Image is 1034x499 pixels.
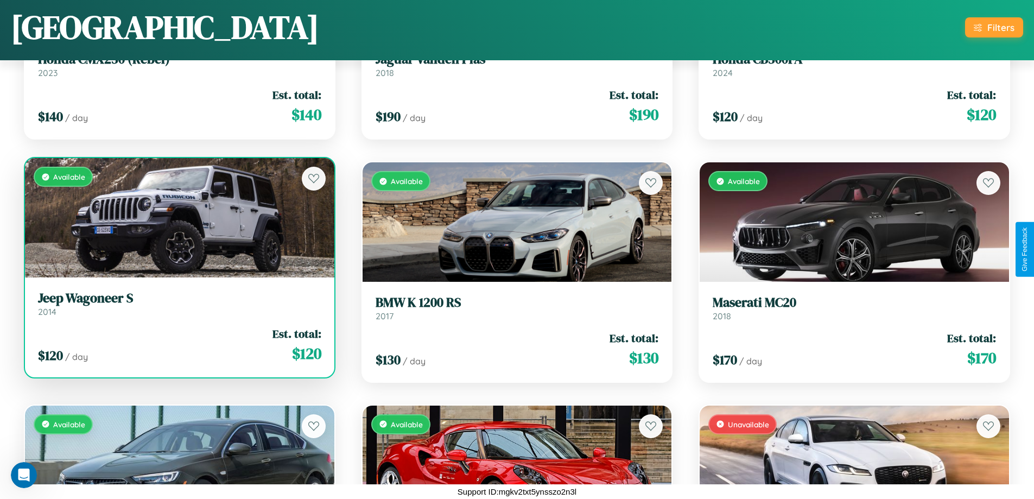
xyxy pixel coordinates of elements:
[610,330,658,346] span: Est. total:
[728,420,769,429] span: Unavailable
[713,295,996,311] h3: Maserati MC20
[947,87,996,103] span: Est. total:
[376,295,659,311] h3: BMW K 1200 RS
[629,104,658,125] span: $ 190
[713,108,738,125] span: $ 120
[629,347,658,369] span: $ 130
[53,172,85,181] span: Available
[1021,228,1029,271] div: Give Feedback
[458,484,576,499] p: Support ID: mgkv2txt5ynsszo2n3l
[38,52,321,78] a: Honda CMX250 (Rebel)2023
[965,17,1023,37] button: Filters
[376,295,659,321] a: BMW K 1200 RS2017
[391,420,423,429] span: Available
[376,351,401,369] span: $ 130
[713,295,996,321] a: Maserati MC202018
[38,290,321,306] h3: Jeep Wagoneer S
[291,104,321,125] span: $ 140
[38,108,63,125] span: $ 140
[713,52,996,78] a: Honda CB500FA2024
[967,347,996,369] span: $ 170
[713,311,731,321] span: 2018
[987,22,1014,33] div: Filters
[65,112,88,123] span: / day
[739,356,762,367] span: / day
[11,462,37,488] iframe: Intercom live chat
[272,326,321,342] span: Est. total:
[376,311,394,321] span: 2017
[947,330,996,346] span: Est. total:
[376,67,394,78] span: 2018
[38,306,56,317] span: 2014
[38,290,321,317] a: Jeep Wagoneer S2014
[376,108,401,125] span: $ 190
[391,176,423,186] span: Available
[713,351,737,369] span: $ 170
[38,67,58,78] span: 2023
[292,343,321,364] span: $ 120
[403,356,426,367] span: / day
[967,104,996,125] span: $ 120
[11,5,319,49] h1: [GEOGRAPHIC_DATA]
[713,67,733,78] span: 2024
[728,176,760,186] span: Available
[376,52,659,78] a: Jaguar Vanden Plas2018
[53,420,85,429] span: Available
[38,346,63,364] span: $ 120
[272,87,321,103] span: Est. total:
[403,112,426,123] span: / day
[740,112,763,123] span: / day
[610,87,658,103] span: Est. total:
[65,351,88,362] span: / day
